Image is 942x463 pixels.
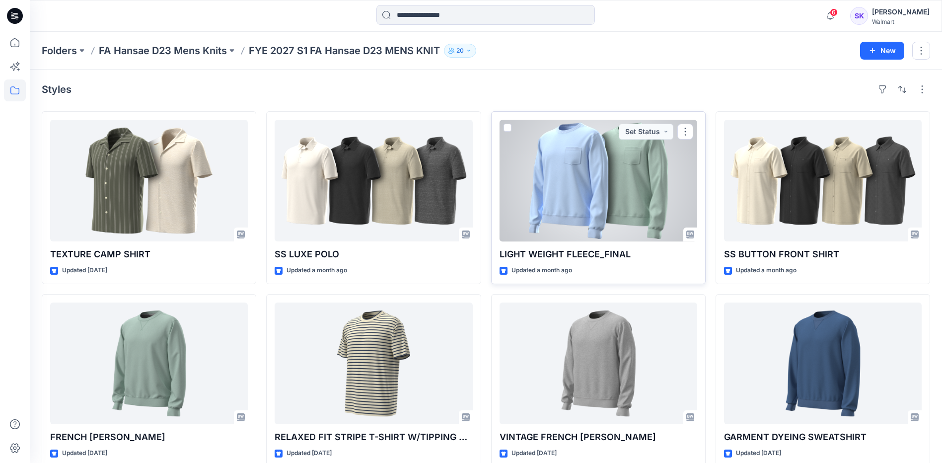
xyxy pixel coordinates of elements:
a: FRENCH TERRY SWEATSHIRT [50,303,248,424]
p: LIGHT WEIGHT FLEECE_FINAL [500,247,697,261]
a: RELAXED FIT STRIPE T-SHIRT W/TIPPING AT RIB OPENING [275,303,472,424]
button: 20 [444,44,476,58]
p: FYE 2027 S1 FA Hansae D23 MENS KNIT [249,44,440,58]
a: SS LUXE POLO [275,120,472,241]
button: New [860,42,904,60]
p: RELAXED FIT STRIPE T-SHIRT W/TIPPING AT RIB OPENING [275,430,472,444]
p: Updated a month ago [287,265,347,276]
span: 6 [830,8,838,16]
p: Updated a month ago [511,265,572,276]
p: Updated a month ago [736,265,797,276]
p: SS BUTTON FRONT SHIRT [724,247,922,261]
p: Updated [DATE] [736,448,781,459]
a: Folders [42,44,77,58]
a: GARMENT DYEING SWEATSHIRT [724,303,922,424]
h4: Styles [42,83,72,95]
a: FA Hansae D23 Mens Knits [99,44,227,58]
p: Updated [DATE] [62,448,107,459]
div: [PERSON_NAME] [872,6,930,18]
a: TEXTURE CAMP SHIRT [50,120,248,241]
a: SS BUTTON FRONT SHIRT [724,120,922,241]
div: Walmart [872,18,930,25]
p: VINTAGE FRENCH [PERSON_NAME] [500,430,697,444]
p: TEXTURE CAMP SHIRT [50,247,248,261]
p: SS LUXE POLO [275,247,472,261]
p: GARMENT DYEING SWEATSHIRT [724,430,922,444]
p: Updated [DATE] [511,448,557,459]
a: LIGHT WEIGHT FLEECE_FINAL [500,120,697,241]
p: FRENCH [PERSON_NAME] [50,430,248,444]
p: Updated [DATE] [287,448,332,459]
div: SK [850,7,868,25]
a: VINTAGE FRENCH TERRY SWEATSHIRT [500,303,697,424]
p: 20 [456,45,464,56]
p: Updated [DATE] [62,265,107,276]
